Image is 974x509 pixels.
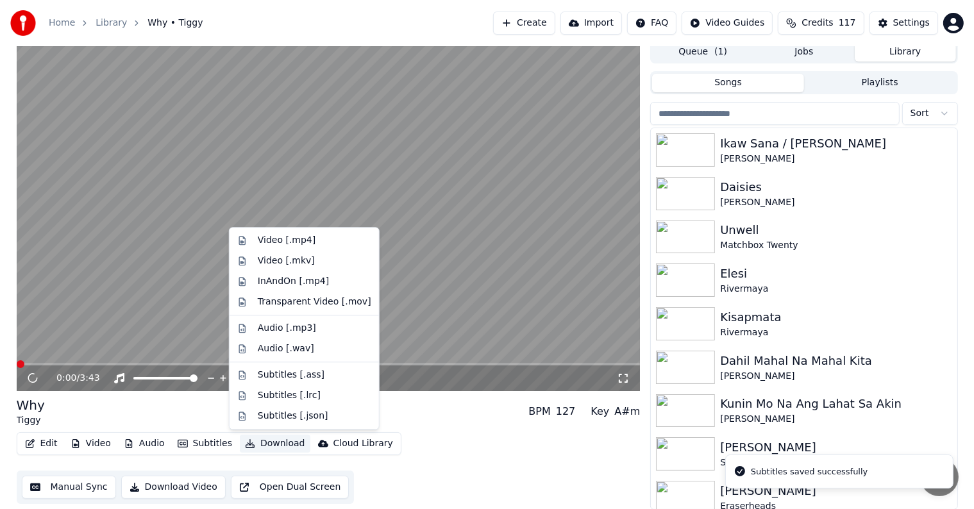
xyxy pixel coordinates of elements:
button: Songs [652,74,804,92]
div: Elesi [720,265,952,283]
button: FAQ [627,12,676,35]
button: Audio [119,435,170,453]
button: Jobs [753,43,855,62]
button: Credits117 [778,12,864,35]
span: ( 1 ) [714,46,727,58]
div: Video [.mp4] [258,234,315,247]
div: Video [.mkv] [258,254,315,267]
div: Why [17,396,45,414]
button: Video Guides [682,12,773,35]
div: Transparent Video [.mov] [258,296,371,308]
div: Unwell [720,221,952,239]
div: Matchbox Twenty [720,239,952,252]
div: 127 [556,404,576,419]
div: Kisapmata [720,308,952,326]
div: [PERSON_NAME] [720,153,952,165]
div: Key [591,404,609,419]
nav: breadcrumb [49,17,203,29]
button: Manual Sync [22,476,116,499]
a: Library [96,17,127,29]
div: [PERSON_NAME] [720,370,952,383]
img: youka [10,10,36,36]
div: Rivermaya [720,326,952,339]
div: Settings [893,17,930,29]
button: Edit [20,435,63,453]
div: / [56,372,87,385]
div: Kunin Mo Na Ang Lahat Sa Akin [720,395,952,413]
button: Import [560,12,622,35]
button: Settings [869,12,938,35]
span: 0:00 [56,372,76,385]
div: [PERSON_NAME] [720,438,952,456]
div: A#m [614,404,640,419]
div: Subtitles saved successfully [751,465,868,478]
span: Sort [911,107,929,120]
button: Playlists [804,74,956,92]
div: Rivermaya [720,283,952,296]
div: Daisies [720,178,952,196]
div: Audio [.mp3] [258,322,316,335]
button: Subtitles [172,435,237,453]
button: Download Video [121,476,226,499]
div: [PERSON_NAME] [720,196,952,209]
div: Tiggy [17,414,45,427]
button: Create [493,12,555,35]
button: Download [240,435,310,453]
span: 3:43 [80,372,99,385]
button: Video [65,435,116,453]
div: Cloud Library [333,437,393,450]
div: Subtitles [.lrc] [258,389,321,402]
button: Queue [652,43,753,62]
div: Dahil Mahal Na Mahal Kita [720,352,952,370]
button: Open Dual Screen [231,476,349,499]
div: Subtitles [.json] [258,410,328,422]
div: Siakol [720,456,952,469]
span: 117 [839,17,856,29]
div: Ikaw Sana / [PERSON_NAME] [720,135,952,153]
div: Subtitles [.ass] [258,369,324,381]
div: [PERSON_NAME] [720,482,952,500]
div: BPM [528,404,550,419]
button: Library [855,43,956,62]
div: Audio [.wav] [258,342,314,355]
span: Why • Tiggy [147,17,203,29]
div: InAndOn [.mp4] [258,275,330,288]
div: [PERSON_NAME] [720,413,952,426]
span: Credits [802,17,833,29]
a: Home [49,17,75,29]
